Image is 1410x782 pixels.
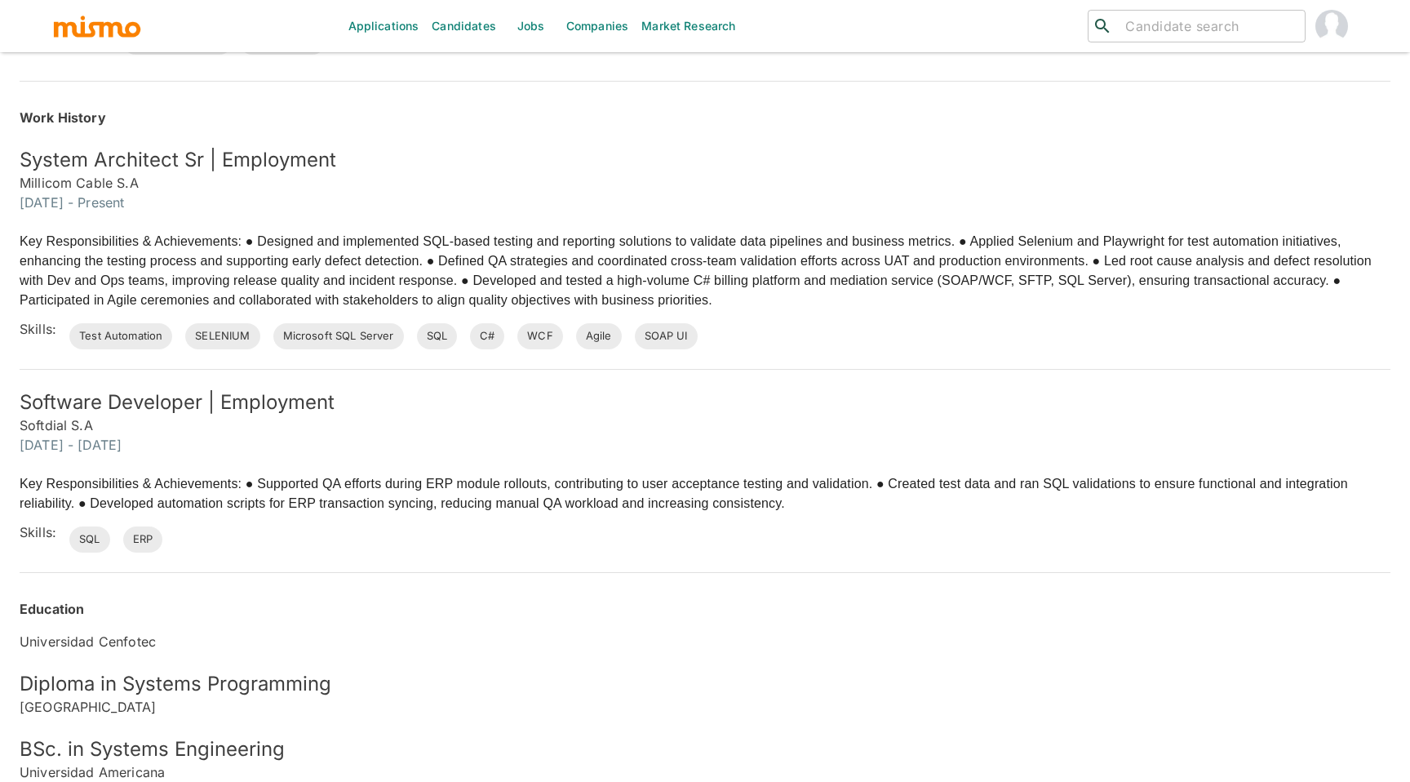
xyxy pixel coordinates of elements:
h6: Education [20,599,1390,619]
h6: Skills: [20,319,56,339]
span: WCF [517,328,562,344]
span: SQL [69,531,109,548]
h5: Software Developer | Employment [20,389,1390,415]
span: SQL [417,328,457,344]
h5: BSc. in Systems Engineering [20,736,1390,762]
h6: [DATE] - Present [20,193,1390,212]
span: Test Automation [69,328,172,344]
span: SELENIUM [185,328,259,344]
h6: Softdial S.A [20,415,1390,435]
span: ERP [123,531,162,548]
p: Key Responsibilities & Achievements: ● Supported QA efforts during ERP module rollouts, contribut... [20,474,1390,513]
h5: Diploma in Systems Programming [20,671,1390,697]
img: Paola Pacheco [1315,10,1348,42]
span: Agile [576,328,622,344]
h6: Universidad Americana [20,762,1390,782]
h6: Universidad Cenfotec [20,632,1390,651]
h6: [GEOGRAPHIC_DATA] [20,697,1390,717]
span: SOAP UI [635,328,698,344]
span: C# [470,328,504,344]
h5: System Architect Sr | Employment [20,147,1390,173]
span: Microsoft SQL Server [273,328,404,344]
h6: Millicom Cable S.A [20,173,1390,193]
img: logo [52,14,142,38]
h6: [DATE] - [DATE] [20,435,1390,455]
h6: Work History [20,108,1390,127]
p: Key Responsibilities & Achievements: ● Designed and implemented SQL-based testing and reporting s... [20,232,1390,310]
input: Candidate search [1119,15,1298,38]
h6: Skills: [20,522,56,542]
